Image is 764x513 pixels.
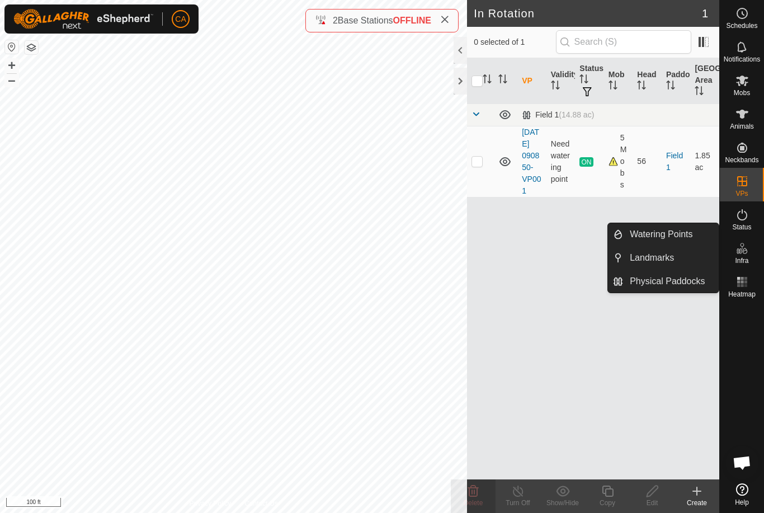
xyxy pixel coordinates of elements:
[25,41,38,54] button: Map Layers
[522,128,541,195] a: [DATE] 090850-VP001
[633,58,662,104] th: Head
[608,223,719,246] li: Watering Points
[623,270,719,293] a: Physical Paddocks
[690,58,719,104] th: [GEOGRAPHIC_DATA] Area
[483,76,492,85] p-sorticon: Activate to sort
[338,16,393,25] span: Base Stations
[498,76,507,85] p-sorticon: Activate to sort
[522,110,594,120] div: Field 1
[546,58,576,104] th: Validity
[726,22,757,29] span: Schedules
[5,73,18,87] button: –
[720,479,764,510] a: Help
[5,59,18,72] button: +
[702,5,708,22] span: 1
[735,190,748,197] span: VPs
[190,498,232,509] a: Privacy Policy
[608,270,719,293] li: Physical Paddocks
[735,257,748,264] span: Infra
[474,7,702,20] h2: In Rotation
[608,247,719,269] li: Landmarks
[496,498,540,508] div: Turn Off
[556,30,691,54] input: Search (S)
[244,498,277,509] a: Contact Us
[393,16,431,25] span: OFFLINE
[725,446,759,479] div: Open chat
[637,82,646,91] p-sorticon: Activate to sort
[675,498,719,508] div: Create
[725,157,758,163] span: Neckbands
[633,126,662,197] td: 56
[735,499,749,506] span: Help
[585,498,630,508] div: Copy
[730,123,754,130] span: Animals
[559,110,594,119] span: (14.88 ac)
[5,40,18,54] button: Reset Map
[579,157,593,167] span: ON
[630,275,705,288] span: Physical Paddocks
[175,13,186,25] span: CA
[474,36,555,48] span: 0 selected of 1
[724,56,760,63] span: Notifications
[630,228,692,241] span: Watering Points
[517,58,546,104] th: VP
[690,126,719,197] td: 1.85 ac
[579,76,588,85] p-sorticon: Activate to sort
[623,247,719,269] a: Landmarks
[732,224,751,230] span: Status
[13,9,153,29] img: Gallagher Logo
[551,82,560,91] p-sorticon: Activate to sort
[546,126,576,197] td: Need watering point
[662,58,691,104] th: Paddock
[575,58,604,104] th: Status
[734,90,750,96] span: Mobs
[623,223,719,246] a: Watering Points
[666,82,675,91] p-sorticon: Activate to sort
[540,498,585,508] div: Show/Hide
[666,151,683,172] a: Field 1
[609,82,617,91] p-sorticon: Activate to sort
[609,132,629,191] div: 5 Mobs
[464,499,483,507] span: Delete
[630,251,674,265] span: Landmarks
[728,291,756,298] span: Heatmap
[604,58,633,104] th: Mob
[695,88,704,97] p-sorticon: Activate to sort
[630,498,675,508] div: Edit
[333,16,338,25] span: 2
